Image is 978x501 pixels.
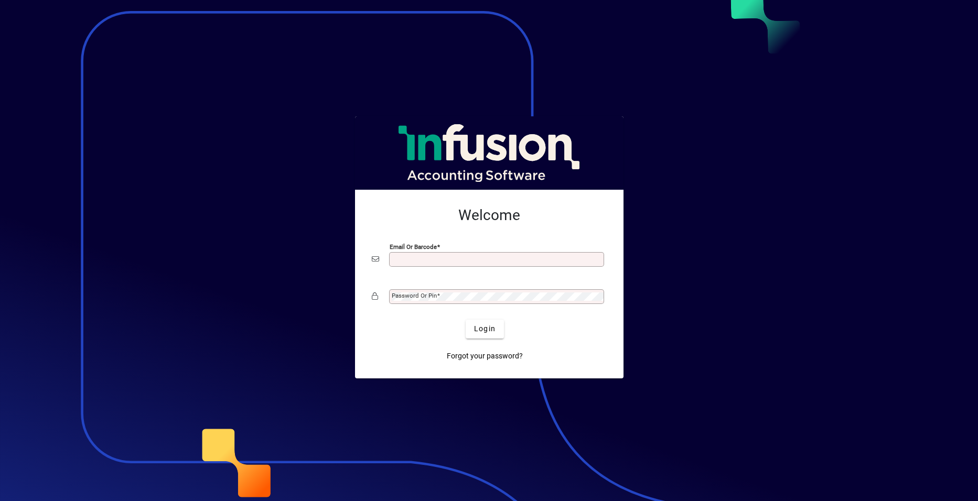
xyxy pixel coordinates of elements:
[466,320,504,339] button: Login
[392,292,437,299] mat-label: Password or Pin
[474,323,496,334] span: Login
[443,347,527,366] a: Forgot your password?
[390,243,437,250] mat-label: Email or Barcode
[372,206,607,224] h2: Welcome
[447,351,523,362] span: Forgot your password?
